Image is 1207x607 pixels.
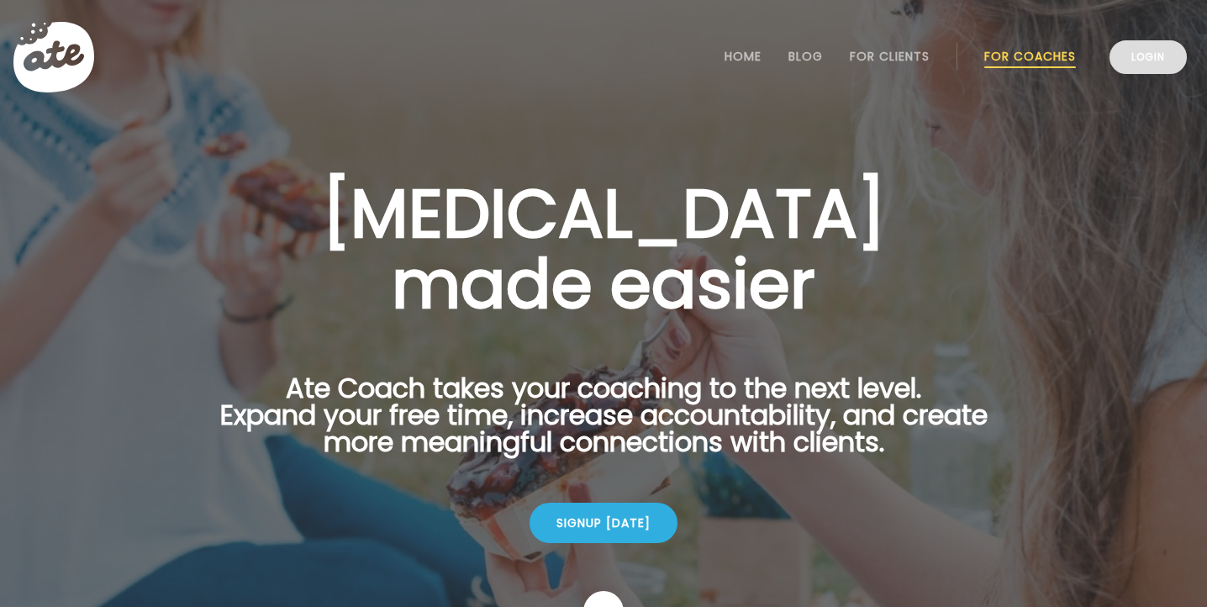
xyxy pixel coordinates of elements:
a: For Clients [850,50,930,63]
a: Login [1109,40,1187,74]
div: Signup [DATE] [530,503,677,543]
p: Ate Coach takes your coaching to the next level. Expand your free time, increase accountability, ... [193,375,1014,476]
h1: [MEDICAL_DATA] made easier [193,178,1014,319]
a: Blog [788,50,823,63]
a: Home [725,50,762,63]
a: For Coaches [984,50,1076,63]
